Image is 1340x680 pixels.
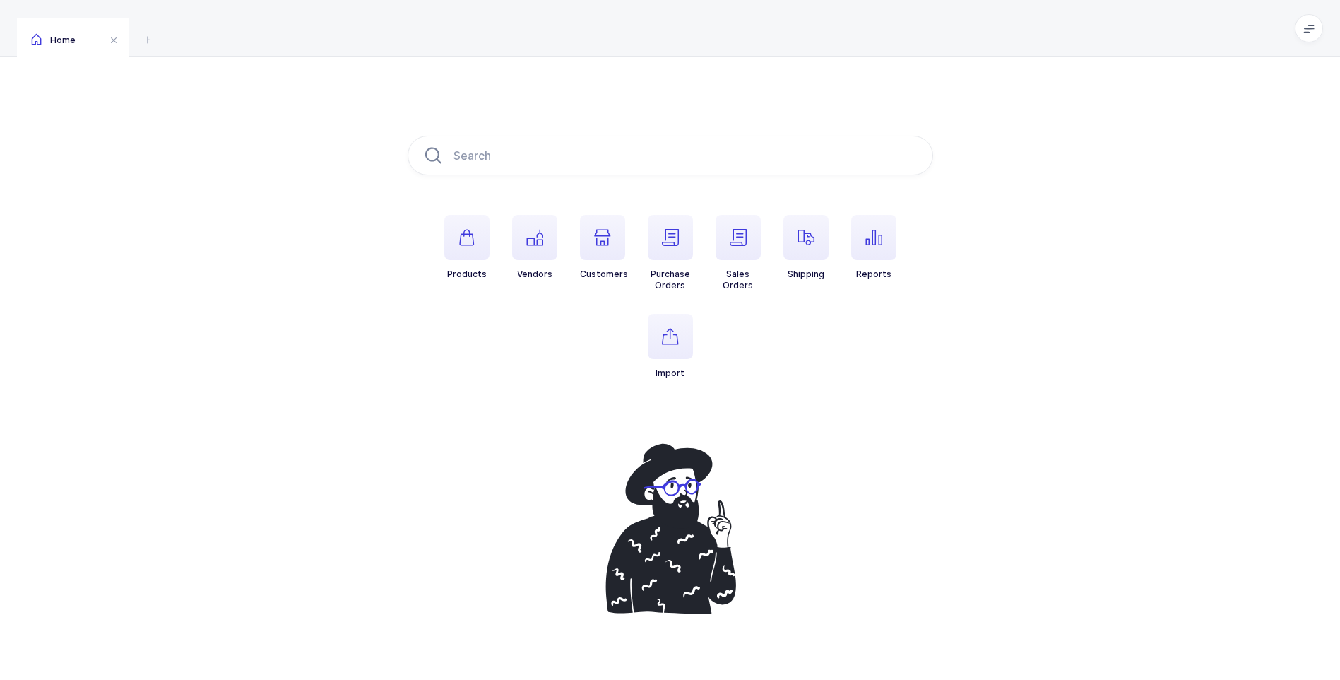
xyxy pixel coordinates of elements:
[580,215,628,280] button: Customers
[408,136,933,175] input: Search
[591,435,749,622] img: pointing-up.svg
[31,35,76,45] span: Home
[716,215,761,291] button: SalesOrders
[444,215,490,280] button: Products
[648,314,693,379] button: Import
[648,215,693,291] button: PurchaseOrders
[512,215,557,280] button: Vendors
[783,215,829,280] button: Shipping
[851,215,896,280] button: Reports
